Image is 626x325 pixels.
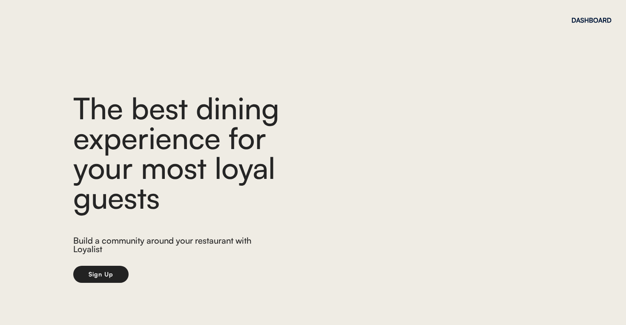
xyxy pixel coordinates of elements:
[73,93,329,212] div: The best dining experience for your most loyal guests
[354,68,553,309] img: yH5BAEAAAAALAAAAAABAAEAAAIBRAA7
[73,266,129,283] button: Sign Up
[571,17,612,23] div: DASHBOARD
[73,236,259,256] div: Build a community around your restaurant with Loyalist
[34,14,85,26] img: yH5BAEAAAAALAAAAAABAAEAAAIBRAA7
